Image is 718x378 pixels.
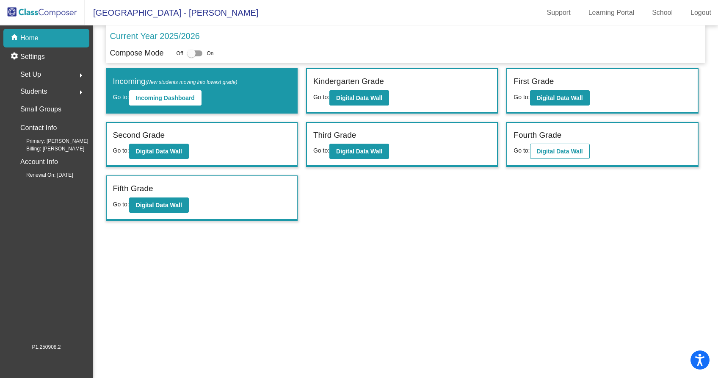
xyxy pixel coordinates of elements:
button: Incoming Dashboard [129,90,202,106]
b: Digital Data Wall [136,202,182,208]
p: Settings [20,52,45,62]
span: Off [177,50,183,57]
mat-icon: settings [10,52,20,62]
a: School [645,6,679,19]
span: Primary: [PERSON_NAME] [13,137,88,145]
span: Go to: [514,94,530,100]
mat-icon: home [10,33,20,43]
span: Go to: [113,201,129,208]
button: Digital Data Wall [129,197,189,213]
span: (New students moving into lowest grade) [146,79,237,85]
span: Go to: [313,147,329,154]
span: Billing: [PERSON_NAME] [13,145,84,153]
label: Kindergarten Grade [313,75,384,88]
span: Go to: [514,147,530,154]
span: On [207,50,213,57]
b: Digital Data Wall [136,148,182,155]
label: Incoming [113,75,237,88]
b: Digital Data Wall [336,94,382,101]
mat-icon: arrow_right [76,87,86,97]
label: First Grade [514,75,554,88]
p: Account Info [20,156,58,168]
button: Digital Data Wall [329,144,389,159]
label: Fifth Grade [113,183,153,195]
p: Contact Info [20,122,57,134]
mat-icon: arrow_right [76,70,86,81]
b: Incoming Dashboard [136,94,195,101]
a: Support [540,6,577,19]
span: Renewal On: [DATE] [13,171,73,179]
span: Students [20,86,47,97]
span: Set Up [20,69,41,81]
button: Digital Data Wall [530,90,590,106]
span: Go to: [113,94,129,100]
span: [GEOGRAPHIC_DATA] - [PERSON_NAME] [85,6,258,19]
b: Digital Data Wall [537,148,583,155]
button: Digital Data Wall [129,144,189,159]
p: Compose Mode [110,47,164,59]
a: Logout [684,6,718,19]
label: Fourth Grade [514,129,561,142]
label: Third Grade [313,129,356,142]
a: Learning Portal [582,6,641,19]
span: Go to: [313,94,329,100]
p: Small Groups [20,103,61,115]
p: Current Year 2025/2026 [110,30,200,42]
span: Go to: [113,147,129,154]
p: Home [20,33,39,43]
b: Digital Data Wall [336,148,382,155]
button: Digital Data Wall [329,90,389,106]
b: Digital Data Wall [537,94,583,101]
label: Second Grade [113,129,165,142]
button: Digital Data Wall [530,144,590,159]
